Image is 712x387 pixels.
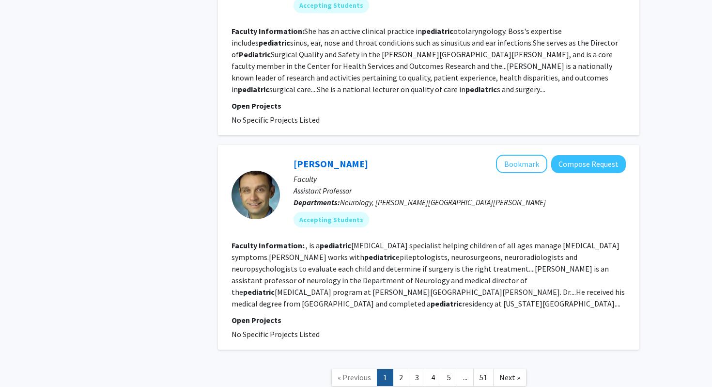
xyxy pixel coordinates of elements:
[377,369,393,386] a: 1
[294,197,340,207] b: Departments:
[238,84,269,94] b: pediatric
[441,369,457,386] a: 5
[493,369,526,386] a: Next
[232,314,626,326] p: Open Projects
[340,197,546,207] span: Neurology, [PERSON_NAME][GEOGRAPHIC_DATA][PERSON_NAME]
[294,173,626,185] p: Faculty
[393,369,409,386] a: 2
[463,372,467,382] span: ...
[232,100,626,112] p: Open Projects
[422,26,453,36] b: pediatric
[232,115,320,125] span: No Specific Projects Listed
[499,372,520,382] span: Next »
[431,299,462,308] b: pediatric
[409,369,425,386] a: 3
[232,329,320,339] span: No Specific Projects Listed
[232,241,304,250] b: Faculty Information:
[232,26,618,94] fg-read-more: She has an active clinical practice in otolaryngology. Boss's expertise includes sinus, ear, nose...
[496,155,547,173] button: Add Ahmad Marashly to Bookmarks
[473,369,494,386] a: 51
[243,287,275,297] b: pediatric
[239,49,271,59] b: Pediatric
[7,343,41,380] iframe: Chat
[294,158,368,170] a: [PERSON_NAME]
[294,212,369,227] mat-chip: Accepting Students
[338,372,371,382] span: « Previous
[425,369,441,386] a: 4
[364,252,396,262] b: pediatric
[320,241,351,250] b: pediatric
[551,155,626,173] button: Compose Request to Ahmad Marashly
[331,369,377,386] a: Previous Page
[294,185,626,196] p: Assistant Professor
[232,241,625,308] fg-read-more: ., is a [MEDICAL_DATA] specialist helping children of all ages manage [MEDICAL_DATA] symptoms.[PE...
[259,38,290,48] b: pediatric
[232,26,304,36] b: Faculty Information:
[465,84,497,94] b: pediatric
